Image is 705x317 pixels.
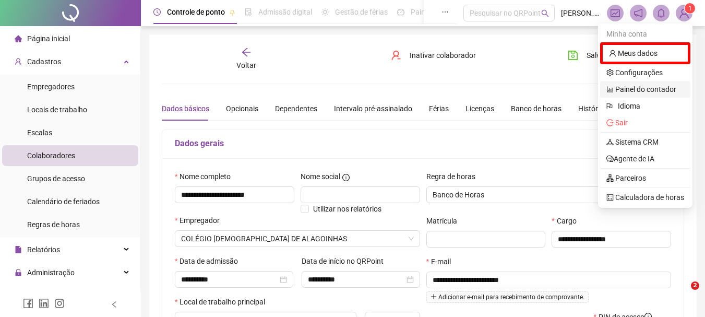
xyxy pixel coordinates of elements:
span: Relatórios [27,245,60,254]
span: logout [606,119,614,126]
label: Local de trabalho principal [175,296,272,308]
label: Data de admissão [175,255,245,267]
span: fund [611,8,620,18]
div: Banco de horas [511,103,561,114]
h5: Dados gerais [175,137,671,150]
span: 2 [691,281,699,290]
span: home [15,35,22,42]
label: Regra de horas [426,171,482,182]
span: file-done [245,8,252,16]
span: dashboard [397,8,404,16]
span: Sair [615,119,628,127]
a: deployment-unit Sistema CRM [606,138,659,146]
span: Colaboradores [27,151,75,160]
span: Inativar colaborador [410,50,476,61]
span: Controle de ponto [167,8,225,16]
iframe: Intercom live chat [670,281,695,307]
span: linkedin [39,298,49,309]
div: Intervalo pré-assinalado [334,103,412,114]
span: 1 [688,5,692,12]
span: Admissão digital [258,8,312,16]
label: Empregador [175,215,226,226]
span: search [541,9,549,17]
span: Utilizar nos relatórios [313,205,381,213]
span: Salvar [587,50,607,61]
span: flag [606,100,614,112]
label: E-mail [426,256,458,267]
span: Idioma [618,100,678,112]
span: Locais de trabalho [27,105,87,114]
div: Férias [429,103,449,114]
span: Grupos de acesso [27,174,85,183]
span: Calendário de feriados [27,197,100,206]
span: instagram [54,298,65,309]
span: sun [321,8,329,16]
div: Histórico [578,103,607,114]
span: Banco de Horas [433,187,623,203]
span: Regras de horas [27,220,80,229]
div: Opcionais [226,103,258,114]
span: Administração [27,268,75,277]
div: Minha conta [600,26,690,42]
span: clock-circle [153,8,161,16]
span: Voltar [236,61,256,69]
span: INSTITUICAO ADVENTISTA N B EDUC ASSIST SOCIAL [181,231,414,246]
span: notification [634,8,643,18]
a: apartment Parceiros [606,174,646,182]
span: plus [431,293,437,300]
div: Licenças [465,103,494,114]
a: user Meus dados [609,49,658,57]
span: user-delete [391,50,401,61]
span: Cadastros [27,57,61,66]
span: ellipsis [441,8,449,16]
label: Matrícula [426,215,464,227]
div: Dependentes [275,103,317,114]
button: Inativar colaborador [383,47,484,64]
span: info-circle [342,174,350,181]
span: bell [656,8,666,18]
img: 79746 [676,5,692,21]
a: calculator Calculadora de horas [606,193,684,202]
span: Página inicial [27,34,70,43]
label: Nome completo [175,171,237,182]
span: Nome social [301,171,340,182]
span: [PERSON_NAME] - CS [561,7,601,19]
span: facebook [23,298,33,309]
span: save [568,50,578,61]
span: arrow-left [241,47,252,57]
span: Gestão de férias [335,8,388,16]
span: file [15,246,22,253]
a: setting Configurações [606,68,663,77]
a: commentAgente de IA [606,155,654,163]
a: bar-chart Painel do contador [606,85,676,93]
label: Data de início no QRPoint [302,255,390,267]
span: lock [15,269,22,276]
div: Dados básicos [162,103,209,114]
span: left [111,301,118,308]
span: Adicionar e-mail para recebimento de comprovante. [426,291,589,303]
span: pushpin [229,9,235,16]
button: Salvar [560,47,615,64]
span: Empregadores [27,83,75,91]
label: Cargo [552,215,583,227]
sup: Atualize o seu contato no menu Meus Dados [685,3,695,14]
span: Painel do DP [411,8,451,16]
span: user-add [15,58,22,65]
span: Escalas [27,128,52,137]
span: Exportações [27,291,68,300]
